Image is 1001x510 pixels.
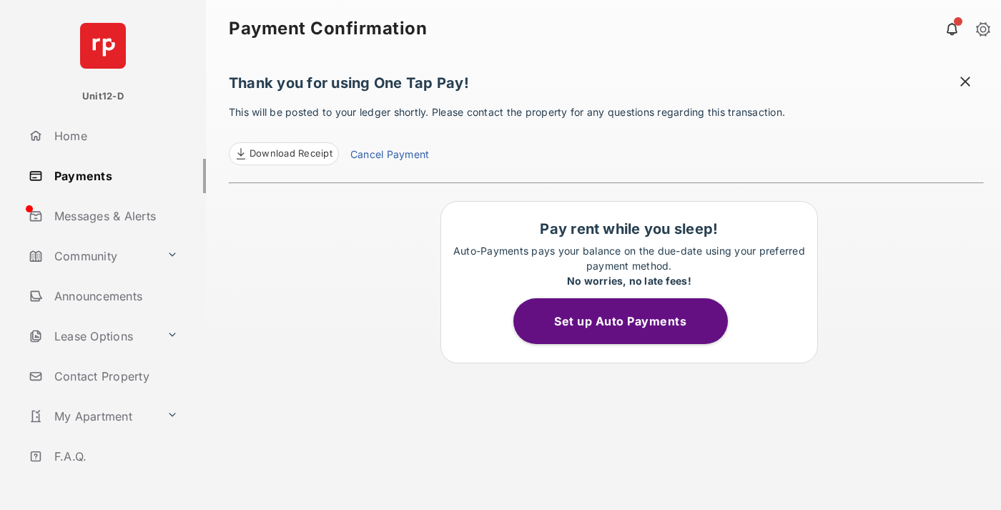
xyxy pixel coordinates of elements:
img: svg+xml;base64,PHN2ZyB4bWxucz0iaHR0cDovL3d3dy53My5vcmcvMjAwMC9zdmciIHdpZHRoPSI2NCIgaGVpZ2h0PSI2NC... [80,23,126,69]
p: Unit12-D [82,89,124,104]
h1: Thank you for using One Tap Pay! [229,74,984,99]
a: Download Receipt [229,142,339,165]
a: Community [23,239,161,273]
h1: Pay rent while you sleep! [448,220,810,237]
p: Auto-Payments pays your balance on the due-date using your preferred payment method. [448,243,810,288]
p: This will be posted to your ledger shortly. Please contact the property for any questions regardi... [229,104,984,165]
a: Payments [23,159,206,193]
a: My Apartment [23,399,161,433]
a: Lease Options [23,319,161,353]
span: Download Receipt [250,147,332,161]
strong: Payment Confirmation [229,20,427,37]
button: Set up Auto Payments [513,298,728,344]
a: Home [23,119,206,153]
a: Announcements [23,279,206,313]
a: F.A.Q. [23,439,206,474]
a: Contact Property [23,359,206,393]
a: Messages & Alerts [23,199,206,233]
div: No worries, no late fees! [448,273,810,288]
a: Cancel Payment [350,147,429,165]
a: Set up Auto Payments [513,314,745,328]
